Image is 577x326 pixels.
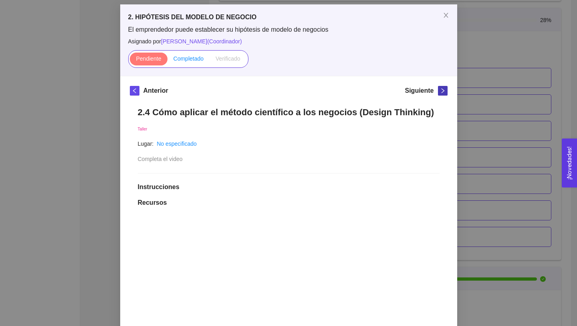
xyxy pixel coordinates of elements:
button: Close [435,4,457,27]
h1: Instrucciones [138,183,440,191]
span: Pendiente [136,55,161,62]
span: El emprendedor puede establecer su hipótesis de modelo de negocios [128,25,449,34]
button: left [130,86,139,96]
a: No especificado [157,141,197,147]
span: Asignado por [128,37,449,46]
h5: 2. HIPÓTESIS DEL MODELO DE NEGOCIO [128,12,449,22]
span: close [443,12,449,18]
span: left [130,88,139,94]
h1: Recursos [138,199,440,207]
span: Verificado [216,55,240,62]
span: right [438,88,447,94]
h5: Siguiente [405,86,434,96]
span: Completa el video [138,156,183,162]
span: Completado [174,55,204,62]
button: right [438,86,448,96]
span: [PERSON_NAME] ( Coordinador ) [161,38,242,45]
h5: Anterior [143,86,168,96]
h1: 2.4 Cómo aplicar el método científico a los negocios (Design Thinking) [138,107,440,118]
span: Taller [138,127,147,131]
button: Open Feedback Widget [562,139,577,187]
article: Lugar: [138,139,154,148]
